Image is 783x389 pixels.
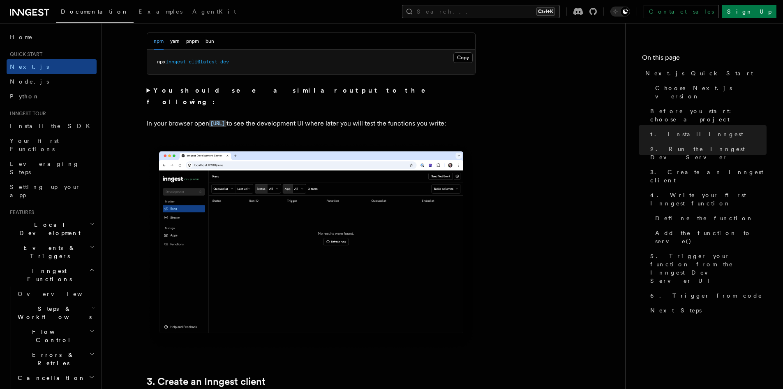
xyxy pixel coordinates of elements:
button: Search...Ctrl+K [402,5,560,18]
span: 6. Trigger from code [650,291,762,300]
button: Toggle dark mode [610,7,630,16]
span: Overview [18,291,102,297]
span: Steps & Workflows [14,305,92,321]
a: Your first Functions [7,133,97,156]
span: Documentation [61,8,129,15]
a: Choose Next.js version [652,81,767,104]
a: Documentation [56,2,134,23]
span: Inngest tour [7,110,46,117]
a: Sign Up [722,5,776,18]
span: Setting up your app [10,184,81,198]
summary: You should see a similar output to the following: [147,85,476,108]
a: 2. Run the Inngest Dev Server [647,142,767,165]
span: Events & Triggers [7,244,90,260]
a: Examples [134,2,187,22]
span: Node.js [10,78,49,85]
button: Errors & Retries [14,347,97,370]
span: 4. Write your first Inngest function [650,191,767,207]
span: Inngest Functions [7,267,89,283]
span: Next Steps [650,306,702,314]
button: Steps & Workflows [14,301,97,324]
span: 2. Run the Inngest Dev Server [650,145,767,161]
a: 3. Create an Inngest client [147,376,266,387]
button: Inngest Functions [7,263,97,287]
a: Before you start: choose a project [647,104,767,127]
button: Events & Triggers [7,240,97,263]
span: Examples [139,8,182,15]
button: Flow Control [14,324,97,347]
a: 6. Trigger from code [647,288,767,303]
a: Add the function to serve() [652,226,767,249]
span: 1. Install Inngest [650,130,743,138]
a: Node.js [7,74,97,89]
span: Features [7,209,34,216]
span: Python [10,93,40,100]
a: [URL] [209,119,226,127]
a: Next.js [7,59,97,74]
a: 5. Trigger your function from the Inngest Dev Server UI [647,249,767,288]
p: In your browser open to see the development UI where later you will test the functions you write: [147,118,476,130]
a: Home [7,30,97,44]
span: Errors & Retries [14,351,89,367]
button: pnpm [186,33,199,50]
a: 3. Create an Inngest client [647,165,767,188]
span: Home [10,33,33,41]
button: Copy [453,52,473,63]
span: Cancellation [14,374,85,382]
a: Next.js Quick Start [642,66,767,81]
kbd: Ctrl+K [536,7,555,16]
a: Python [7,89,97,104]
a: Define the function [652,211,767,226]
button: bun [206,33,214,50]
span: Choose Next.js version [655,84,767,100]
a: Contact sales [644,5,719,18]
span: Quick start [7,51,42,58]
span: Next.js Quick Start [645,69,753,77]
span: Define the function [655,214,753,222]
span: Flow Control [14,328,89,344]
span: dev [220,59,229,65]
button: yarn [170,33,180,50]
strong: You should see a similar output to the following: [147,86,437,106]
span: Next.js [10,63,49,70]
a: 4. Write your first Inngest function [647,188,767,211]
a: AgentKit [187,2,241,22]
code: [URL] [209,120,226,127]
span: 5. Trigger your function from the Inngest Dev Server UI [650,252,767,285]
button: npm [154,33,164,50]
a: Setting up your app [7,179,97,203]
h4: On this page [642,53,767,66]
span: 3. Create an Inngest client [650,168,767,184]
a: Install the SDK [7,119,97,133]
button: Local Development [7,217,97,240]
a: Overview [14,287,97,301]
span: Add the function to serve() [655,229,767,245]
a: Leveraging Steps [7,156,97,179]
button: Cancellation [14,370,97,385]
span: AgentKit [192,8,236,15]
span: Leveraging Steps [10,161,79,175]
span: Your first Functions [10,137,59,152]
span: Before you start: choose a project [650,107,767,123]
img: Inngest Dev Server's 'Runs' tab with no data [147,143,476,350]
a: Next Steps [647,303,767,318]
span: npx [157,59,166,65]
span: inngest-cli@latest [166,59,217,65]
span: Local Development [7,221,90,237]
a: 1. Install Inngest [647,127,767,142]
span: Install the SDK [10,123,95,129]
